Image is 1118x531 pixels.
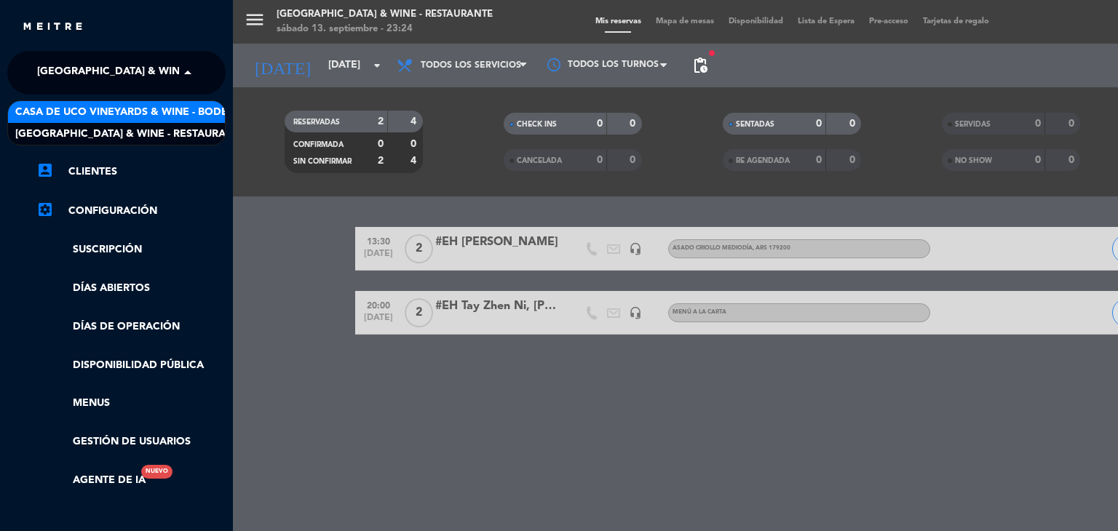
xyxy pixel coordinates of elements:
[36,202,226,220] a: Configuración
[15,104,243,121] span: Casa de Uco Vineyards & Wine - Bodega
[36,395,226,412] a: Menus
[36,357,226,374] a: Disponibilidad pública
[707,49,716,57] span: fiber_manual_record
[37,57,268,88] span: [GEOGRAPHIC_DATA] & Wine - Restaurante
[141,465,173,479] div: Nuevo
[36,280,226,297] a: Días abiertos
[36,319,226,335] a: Días de Operación
[36,472,146,489] a: Agente de IANuevo
[36,241,226,258] a: Suscripción
[691,57,709,74] span: pending_actions
[15,126,246,143] span: [GEOGRAPHIC_DATA] & Wine - Restaurante
[36,163,226,180] a: account_boxClientes
[36,201,54,218] i: settings_applications
[36,161,54,179] i: account_box
[22,22,84,33] img: MEITRE
[36,434,226,450] a: Gestión de usuarios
